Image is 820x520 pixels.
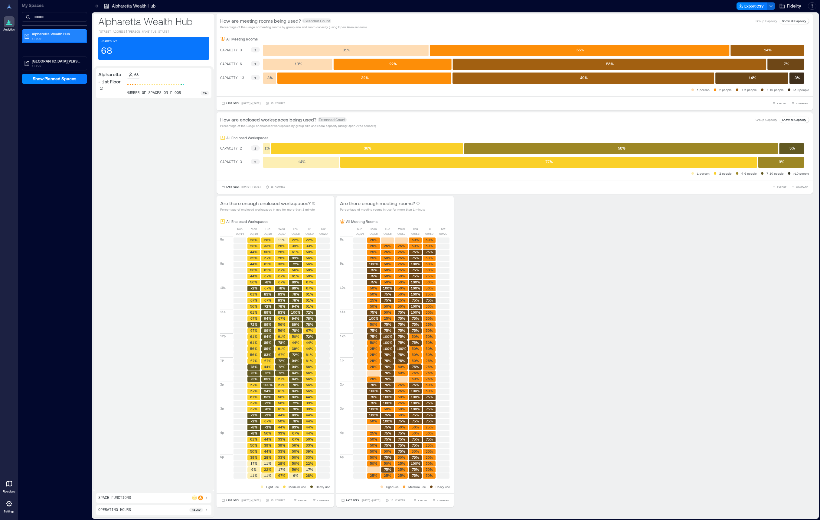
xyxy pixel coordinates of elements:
[1,476,17,495] a: Floorplans
[278,262,285,266] text: 33%
[340,237,344,242] p: 8a
[719,171,732,176] p: 2 people
[2,15,17,33] a: Analytics
[220,160,242,164] text: CAPACITY 3
[264,280,271,284] text: 78%
[295,62,302,66] text: 13 %
[220,48,242,53] text: CAPACITY 3
[796,185,808,189] span: COMPARE
[340,334,345,338] p: 12p
[4,510,14,513] p: Settings
[278,274,285,278] text: 67%
[264,334,271,338] text: 94%
[383,286,392,290] text: 100%
[267,76,273,80] text: 3 %
[784,62,789,66] text: 7 %
[264,274,271,278] text: 67%
[264,292,271,296] text: 83%
[370,231,378,236] p: 09/15
[306,310,313,314] text: 72%
[413,226,418,231] p: Thu
[384,244,391,248] text: 25%
[250,298,257,302] text: 67%
[101,45,112,57] p: 68
[782,117,806,122] p: Show all Capacity
[32,36,83,41] p: 1 Floor
[220,200,311,207] p: Are there enough enclosed workspaces?
[361,76,369,80] text: 32 %
[292,268,299,272] text: 56%
[220,334,226,338] p: 12p
[340,285,345,290] p: 10a
[370,268,377,272] text: 75%
[741,87,757,92] p: 4-6 people
[306,268,313,272] text: 50%
[398,316,405,320] text: 75%
[306,292,313,296] text: 61%
[220,123,376,128] p: Percentage of the usage of enclosed workspaces by group size and room capacity (using Open Area s...
[398,256,405,260] text: 25%
[3,490,15,493] p: Floorplans
[292,280,299,284] text: 89%
[270,102,285,105] p: 15 minutes
[340,207,425,212] p: Percentage of meeting rooms in use for more than 1 minute
[384,310,391,314] text: 50%
[577,48,584,52] text: 55 %
[411,286,420,290] text: 100%
[412,256,419,260] text: 75%
[437,499,449,502] span: COMPARE
[306,298,313,302] text: 61%
[370,328,377,332] text: 75%
[412,298,419,302] text: 75%
[292,256,299,260] text: 89%
[777,102,786,105] span: EXPORT
[306,244,313,248] text: 33%
[431,497,450,503] button: COMPARE
[278,250,285,254] text: 28%
[370,310,377,314] text: 75%
[426,310,433,314] text: 50%
[292,250,299,254] text: 61%
[250,286,257,290] text: 72%
[411,280,420,284] text: 100%
[292,322,299,326] text: 89%
[384,316,391,320] text: 25%
[398,244,405,248] text: 25%
[278,316,285,320] text: 67%
[250,310,257,314] text: 61%
[384,304,391,308] text: 50%
[398,280,405,284] text: 50%
[384,322,391,326] text: 75%
[22,2,87,8] p: My Spaces
[411,304,420,308] text: 100%
[370,322,377,326] text: 50%
[250,262,257,266] text: 44%
[412,238,419,242] text: 50%
[412,316,419,320] text: 75%
[32,59,83,63] p: [GEOGRAPHIC_DATA][PERSON_NAME]
[343,48,350,52] text: 31 %
[278,304,285,308] text: 78%
[384,256,391,260] text: 50%
[98,71,124,85] p: Alpharetta - 1st Floor
[418,499,427,502] span: EXPORT
[370,250,377,254] text: 25%
[220,207,315,212] p: Percentage of enclosed workspaces in use for more than 1 minute
[250,322,257,326] text: 72%
[22,74,87,84] button: Show Planned Spaces
[789,146,795,150] text: 5 %
[340,309,345,314] p: 11a
[340,261,344,266] p: 9a
[306,304,313,308] text: 61%
[292,328,299,332] text: 78%
[278,226,285,231] p: Wed
[398,304,405,308] text: 50%
[369,316,378,320] text: 100%
[370,286,377,290] text: 50%
[398,286,405,290] text: 50%
[370,298,377,302] text: 25%
[370,280,377,284] text: 75%
[384,262,391,266] text: 50%
[426,256,433,260] text: 50%
[384,280,391,284] text: 50%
